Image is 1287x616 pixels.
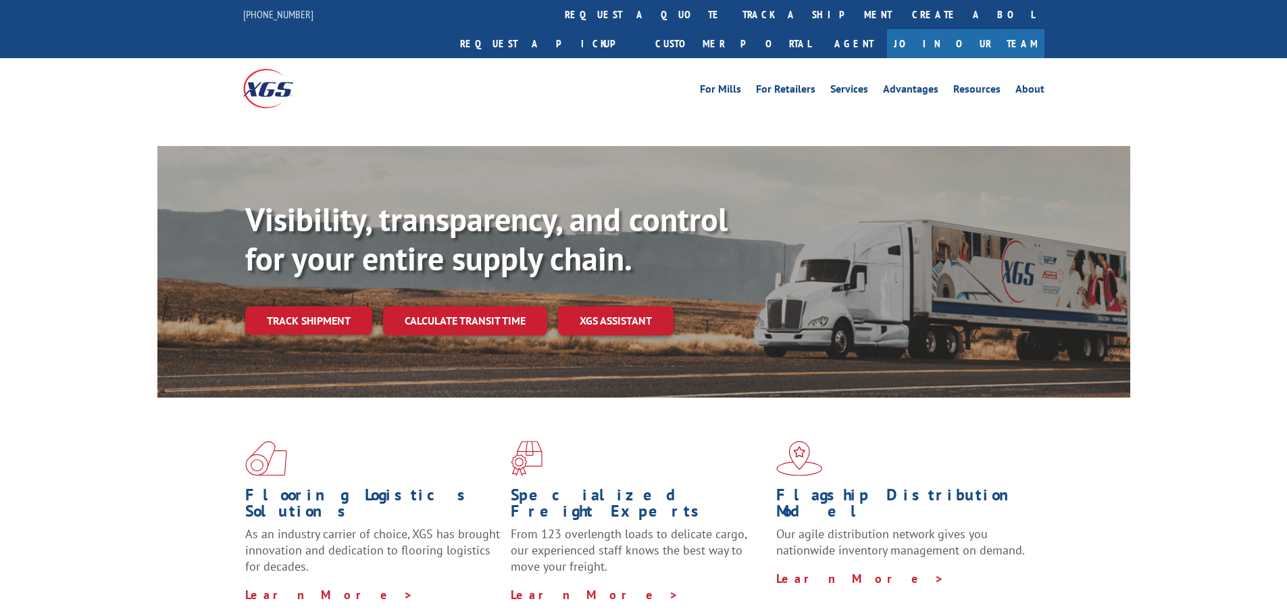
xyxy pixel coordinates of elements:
[776,487,1032,526] h1: Flagship Distribution Model
[383,306,547,335] a: Calculate transit time
[511,487,766,526] h1: Specialized Freight Experts
[245,487,501,526] h1: Flooring Logistics Solutions
[245,198,728,279] b: Visibility, transparency, and control for your entire supply chain.
[243,7,313,21] a: [PHONE_NUMBER]
[883,84,938,99] a: Advantages
[245,441,287,476] img: xgs-icon-total-supply-chain-intelligence-red
[511,441,542,476] img: xgs-icon-focused-on-flooring-red
[776,441,823,476] img: xgs-icon-flagship-distribution-model-red
[821,29,887,58] a: Agent
[245,306,372,335] a: Track shipment
[245,587,413,602] a: Learn More >
[558,306,674,335] a: XGS ASSISTANT
[776,571,944,586] a: Learn More >
[953,84,1001,99] a: Resources
[645,29,821,58] a: Customer Portal
[511,526,766,586] p: From 123 overlength loads to delicate cargo, our experienced staff knows the best way to move you...
[511,587,679,602] a: Learn More >
[1015,84,1044,99] a: About
[450,29,645,58] a: Request a pickup
[245,526,500,574] span: As an industry carrier of choice, XGS has brought innovation and dedication to flooring logistics...
[756,84,815,99] a: For Retailers
[830,84,868,99] a: Services
[887,29,1044,58] a: Join Our Team
[700,84,741,99] a: For Mills
[776,526,1025,558] span: Our agile distribution network gives you nationwide inventory management on demand.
